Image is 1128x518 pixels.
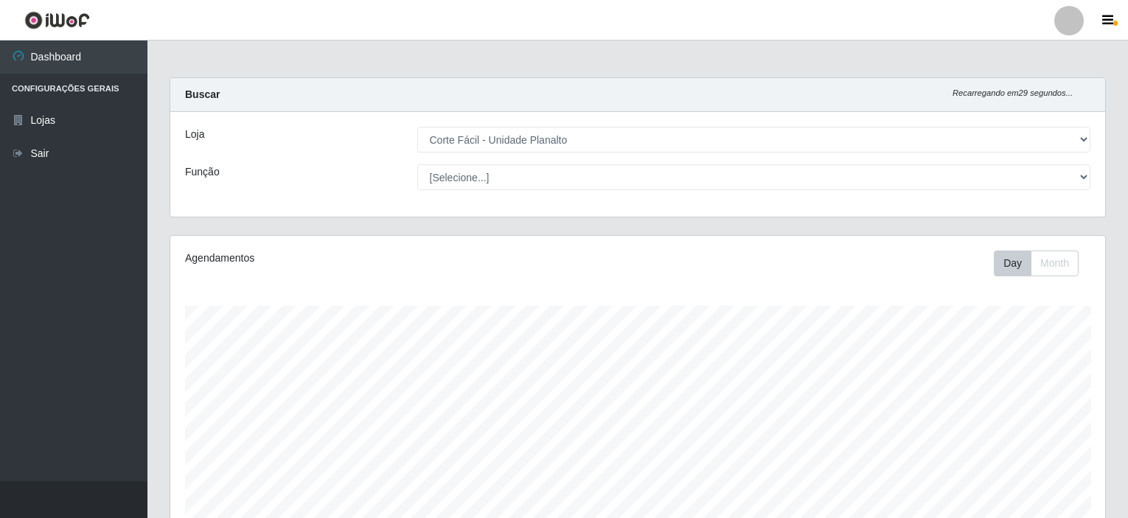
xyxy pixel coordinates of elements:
div: Toolbar with button groups [994,251,1090,276]
div: First group [994,251,1079,276]
i: Recarregando em 29 segundos... [953,88,1073,97]
div: Agendamentos [185,251,549,266]
label: Função [185,164,220,180]
button: Day [994,251,1031,276]
label: Loja [185,127,204,142]
img: CoreUI Logo [24,11,90,29]
strong: Buscar [185,88,220,100]
button: Month [1031,251,1079,276]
